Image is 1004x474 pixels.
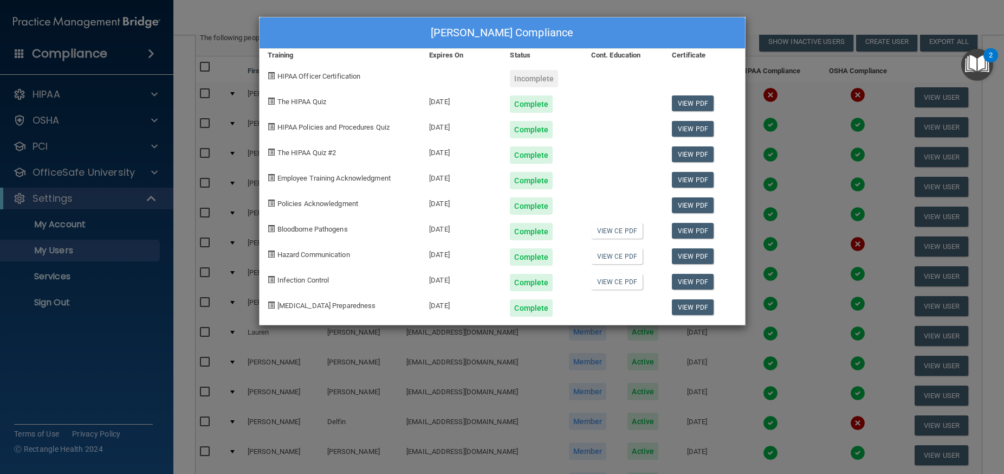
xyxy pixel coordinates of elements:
[277,276,329,284] span: Infection Control
[421,113,502,138] div: [DATE]
[961,49,993,81] button: Open Resource Center, 2 new notifications
[502,49,582,62] div: Status
[260,17,745,49] div: [PERSON_NAME] Compliance
[817,397,991,440] iframe: Drift Widget Chat Controller
[277,200,358,208] span: Policies Acknowledgment
[421,266,502,291] div: [DATE]
[510,274,553,291] div: Complete
[672,95,714,111] a: View PDF
[277,174,391,182] span: Employee Training Acknowledgment
[591,223,643,239] a: View CE PDF
[989,55,993,69] div: 2
[277,225,348,233] span: Bloodborne Pathogens
[672,121,714,137] a: View PDF
[510,299,553,317] div: Complete
[421,291,502,317] div: [DATE]
[510,146,553,164] div: Complete
[421,189,502,215] div: [DATE]
[277,72,361,80] span: HIPAA Officer Certification
[421,164,502,189] div: [DATE]
[672,299,714,315] a: View PDF
[672,197,714,213] a: View PDF
[510,95,553,113] div: Complete
[421,49,502,62] div: Expires On
[672,172,714,188] a: View PDF
[510,70,558,87] div: Incomplete
[510,197,553,215] div: Complete
[421,138,502,164] div: [DATE]
[583,49,664,62] div: Cont. Education
[672,274,714,290] a: View PDF
[510,121,553,138] div: Complete
[510,172,553,189] div: Complete
[277,302,376,310] span: [MEDICAL_DATA] Preparedness
[277,251,350,259] span: Hazard Communication
[421,87,502,113] div: [DATE]
[510,248,553,266] div: Complete
[277,149,336,157] span: The HIPAA Quiz #2
[672,248,714,264] a: View PDF
[672,223,714,239] a: View PDF
[277,123,390,131] span: HIPAA Policies and Procedures Quiz
[591,248,643,264] a: View CE PDF
[672,146,714,162] a: View PDF
[260,49,422,62] div: Training
[421,215,502,240] div: [DATE]
[421,240,502,266] div: [DATE]
[277,98,326,106] span: The HIPAA Quiz
[591,274,643,290] a: View CE PDF
[664,49,744,62] div: Certificate
[510,223,553,240] div: Complete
